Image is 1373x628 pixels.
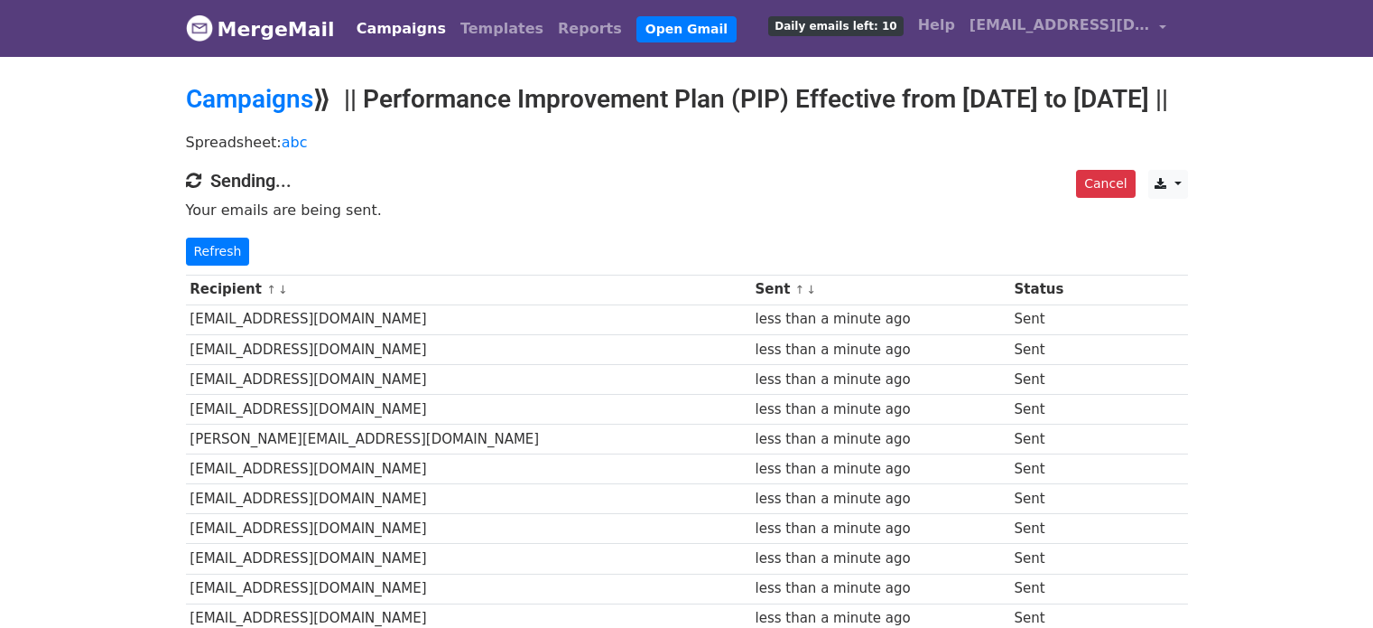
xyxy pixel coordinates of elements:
a: Daily emails left: 10 [761,7,910,43]
p: Your emails are being sent. [186,201,1188,220]
a: Campaigns [186,84,313,114]
td: Sent [1010,364,1102,394]
img: MergeMail logo [186,14,213,42]
div: less than a minute ago [755,519,1005,539]
td: [EMAIL_ADDRESS][DOMAIN_NAME] [186,544,751,574]
a: Reports [551,11,629,47]
a: Cancel [1076,170,1135,198]
div: less than a minute ago [755,489,1005,510]
td: Sent [1010,574,1102,604]
a: ↑ [266,283,276,296]
h2: ⟫ || Performance Improvement Plan (PIP) Effective from [DATE] to [DATE] || [186,84,1188,115]
td: Sent [1010,305,1102,334]
td: Sent [1010,425,1102,455]
a: ↑ [795,283,805,296]
div: less than a minute ago [755,578,1005,599]
a: abc [282,134,308,151]
div: less than a minute ago [755,309,1005,330]
td: [EMAIL_ADDRESS][DOMAIN_NAME] [186,394,751,424]
a: ↓ [806,283,816,296]
div: less than a minute ago [755,459,1005,480]
div: less than a minute ago [755,370,1005,390]
td: [EMAIL_ADDRESS][DOMAIN_NAME] [186,364,751,394]
td: Sent [1010,544,1102,574]
h4: Sending... [186,170,1188,192]
td: [EMAIL_ADDRESS][DOMAIN_NAME] [186,334,751,364]
td: Sent [1010,455,1102,484]
td: [PERSON_NAME][EMAIL_ADDRESS][DOMAIN_NAME] [186,425,751,455]
a: [EMAIL_ADDRESS][DOMAIN_NAME] [962,7,1174,50]
a: Help [911,7,962,43]
div: less than a minute ago [755,548,1005,569]
td: Sent [1010,334,1102,364]
span: Daily emails left: 10 [768,16,903,36]
div: less than a minute ago [755,399,1005,420]
a: Open Gmail [636,16,737,42]
span: [EMAIL_ADDRESS][DOMAIN_NAME] [969,14,1150,36]
td: [EMAIL_ADDRESS][DOMAIN_NAME] [186,484,751,514]
p: Spreadsheet: [186,133,1188,152]
td: [EMAIL_ADDRESS][DOMAIN_NAME] [186,455,751,484]
td: Sent [1010,514,1102,544]
th: Sent [751,275,1010,305]
td: [EMAIL_ADDRESS][DOMAIN_NAME] [186,574,751,604]
a: ↓ [278,283,288,296]
a: Refresh [186,238,250,266]
div: less than a minute ago [755,429,1005,450]
th: Status [1010,275,1102,305]
div: less than a minute ago [755,340,1005,361]
a: MergeMail [186,10,335,48]
td: [EMAIL_ADDRESS][DOMAIN_NAME] [186,305,751,334]
a: Campaigns [349,11,453,47]
a: Templates [453,11,551,47]
th: Recipient [186,275,751,305]
td: [EMAIL_ADDRESS][DOMAIN_NAME] [186,514,751,544]
td: Sent [1010,484,1102,514]
td: Sent [1010,394,1102,424]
